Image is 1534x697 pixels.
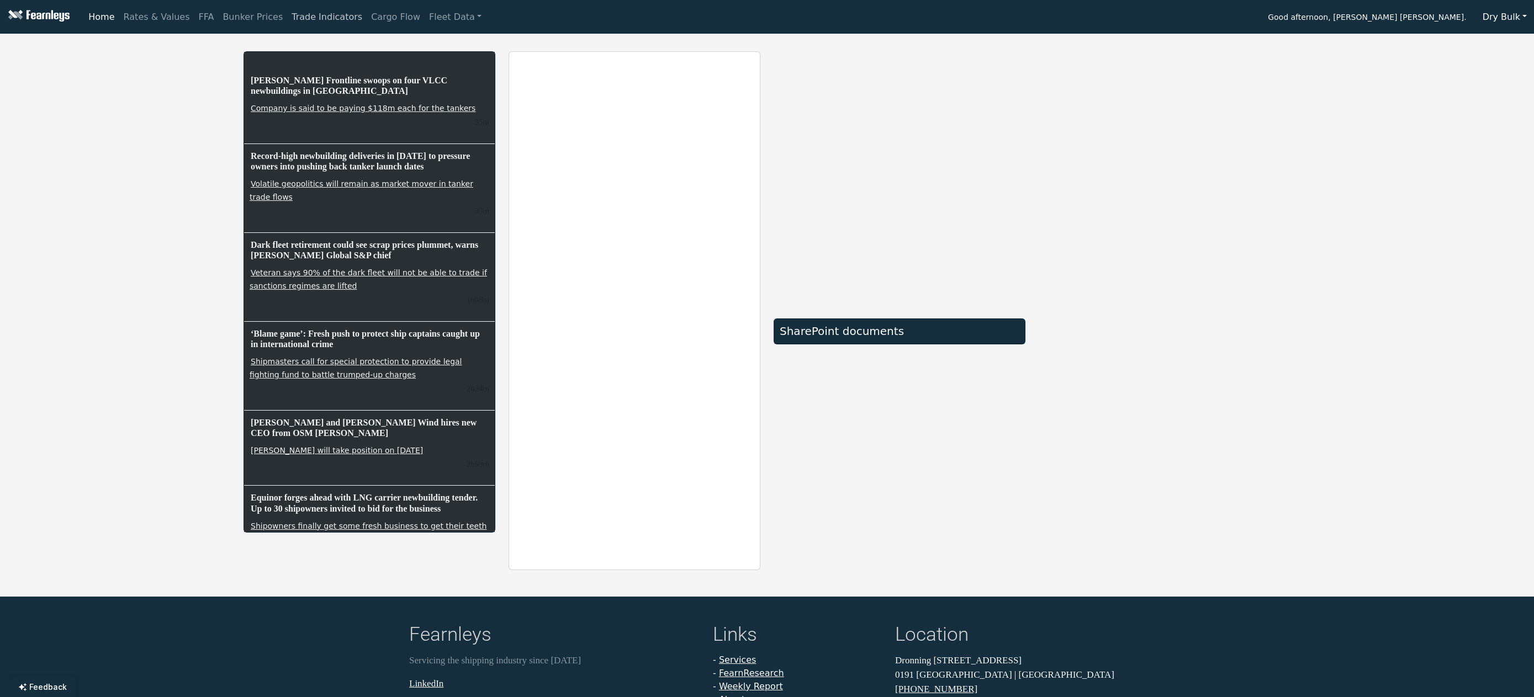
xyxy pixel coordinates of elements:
[218,6,287,28] a: Bunker Prices
[250,520,487,545] a: Shipowners finally get some fresh business to get their teeth into, but their numbers suggest sti...
[509,52,760,570] iframe: report archive
[713,680,882,693] li: -
[84,6,119,28] a: Home
[1039,184,1290,305] iframe: mini symbol-overview TradingView widget
[250,103,477,114] a: Company is said to be paying $118m each for the tankers
[194,6,219,28] a: FFA
[250,491,489,514] h6: Equinor forges ahead with LNG carrier newbuilding tender. Up to 30 shipowners invited to bid for ...
[250,150,489,173] h6: Record-high newbuilding deliveries in [DATE] to pressure owners into pushing back tanker launch d...
[1268,9,1466,28] span: Good afternoon, [PERSON_NAME] [PERSON_NAME].
[250,178,473,203] a: Volatile geopolitics will remain as market mover in tanker trade flows
[719,681,783,691] a: Weekly Report
[409,623,700,649] h4: Fearnleys
[895,653,1125,668] p: Dronning [STREET_ADDRESS]
[467,295,489,304] small: 10/09/2025, 10:53:12
[6,10,70,24] img: Fearnleys Logo
[1039,449,1290,570] iframe: mini symbol-overview TradingView widget
[713,623,882,649] h4: Links
[467,384,489,393] small: 10/09/2025, 10:26:47
[409,678,443,689] a: LinkedIn
[895,668,1125,682] p: 0191 [GEOGRAPHIC_DATA] | [GEOGRAPHIC_DATA]
[425,6,486,28] a: Fleet Data
[713,667,882,680] li: -
[895,684,977,694] a: [PHONE_NUMBER]
[250,74,489,97] h6: [PERSON_NAME] Frontline swoops on four VLCC newbuildings in [GEOGRAPHIC_DATA]
[1475,7,1534,28] button: Dry Bulk
[250,238,489,262] h6: Dark fleet retirement could see scrap prices plummet, warns [PERSON_NAME] Global S&P chief
[475,206,489,215] small: 10/09/2025, 11:22:07
[250,327,489,350] h6: ‘Blame game’: Fresh push to protect ship captains caught up in international crime
[250,267,487,291] a: Veteran says 90% of the dark fleet will not be able to trade if sanctions regimes are lifted
[780,324,1019,338] div: SharePoint documents
[895,623,1125,649] h4: Location
[250,445,424,456] a: [PERSON_NAME] will take position on [DATE]
[719,655,756,665] a: Services
[367,6,425,28] a: Cargo Flow
[250,416,489,439] h6: [PERSON_NAME] and [PERSON_NAME] Wind hires new CEO from OSM [PERSON_NAME]
[1039,51,1290,173] iframe: mini symbol-overview TradingView widget
[119,6,194,28] a: Rates & Values
[719,668,784,678] a: FearnResearch
[1039,316,1290,438] iframe: mini symbol-overview TradingView widget
[287,6,367,28] a: Trade Indicators
[467,460,489,469] small: 10/09/2025, 10:01:48
[409,653,700,668] p: Servicing the shipping industry since [DATE]
[713,653,882,667] li: -
[250,356,462,380] a: Shipmasters call for special protection to provide legal fighting fund to battle trumped-up charges
[774,51,1025,306] iframe: market overview TradingView widget
[475,118,489,126] small: 10/09/2025, 11:25:45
